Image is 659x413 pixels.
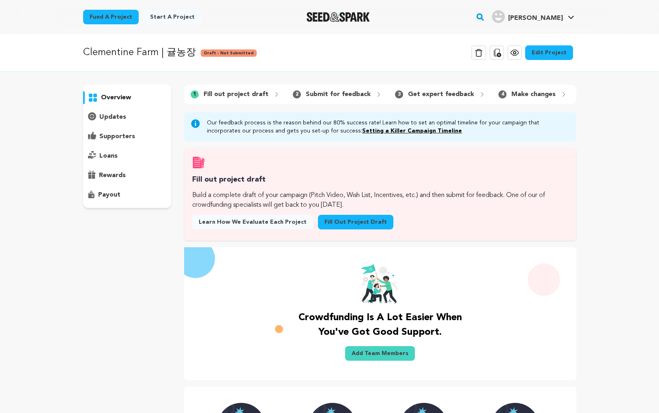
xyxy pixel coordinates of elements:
[318,215,393,229] a: Fill out project draft
[144,10,201,24] a: Start a project
[99,171,126,180] p: rewards
[290,310,470,340] p: Crowdfunding is a lot easier when you've got good support.
[498,90,507,98] span: 4
[99,112,126,122] p: updates
[204,90,268,99] p: Fill out project draft
[83,111,172,124] button: updates
[408,90,474,99] p: Get expert feedback
[525,45,573,60] a: Edit Project
[395,90,403,98] span: 3
[99,151,118,161] p: loans
[307,12,370,22] a: Seed&Spark Homepage
[192,174,568,186] h3: Fill out project draft
[98,190,120,200] p: payout
[192,190,568,210] p: Build a complete draft of your campaign (Pitch Video, Wish List, Incentives, etc.) and then submi...
[293,90,301,98] span: 2
[207,119,569,135] p: Our feedback process is the reason behind our 80% success rate! Learn how to set an optimal timel...
[362,128,462,134] a: Setting a Killer Campaign Timeline
[83,169,172,182] button: rewards
[490,9,576,26] span: Ashley K.'s Profile
[511,90,556,99] p: Make changes
[201,49,257,57] span: Draft - Not Submitted
[99,132,135,141] p: supporters
[361,263,399,304] img: team goal image
[191,90,199,98] span: 1
[492,10,563,23] div: Ashley K.'s Profile
[490,9,576,23] a: Ashley K.'s Profile
[508,15,563,21] span: [PERSON_NAME]
[83,45,196,60] p: Clementine Farm | 귤농장
[83,10,139,24] a: Fund a project
[83,188,172,201] button: payout
[101,93,131,103] p: overview
[83,130,172,143] button: supporters
[83,91,172,104] button: overview
[345,346,415,361] a: Add Team Members
[83,150,172,163] button: loans
[199,218,307,226] span: Learn how we evaluate each project
[307,12,370,22] img: Seed&Spark Logo Dark Mode
[492,10,505,23] img: user.png
[306,90,371,99] p: Submit for feedback
[192,215,313,229] a: Learn how we evaluate each project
